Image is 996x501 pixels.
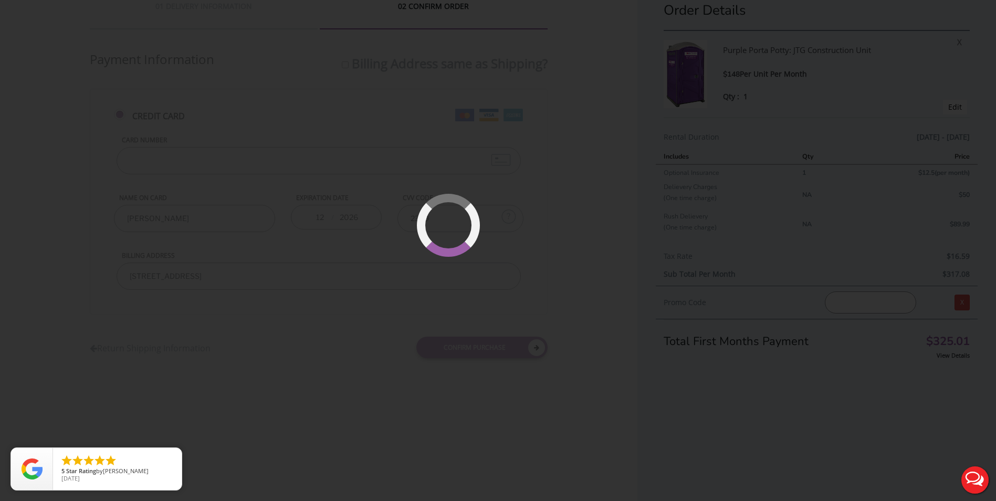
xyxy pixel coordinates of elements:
[71,454,84,467] li: 
[104,454,117,467] li: 
[61,468,173,475] span: by
[61,467,65,475] span: 5
[954,459,996,501] button: Live Chat
[22,458,43,479] img: Review Rating
[61,474,80,482] span: [DATE]
[82,454,95,467] li: 
[66,467,96,475] span: Star Rating
[60,454,73,467] li: 
[103,467,149,475] span: [PERSON_NAME]
[93,454,106,467] li: 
